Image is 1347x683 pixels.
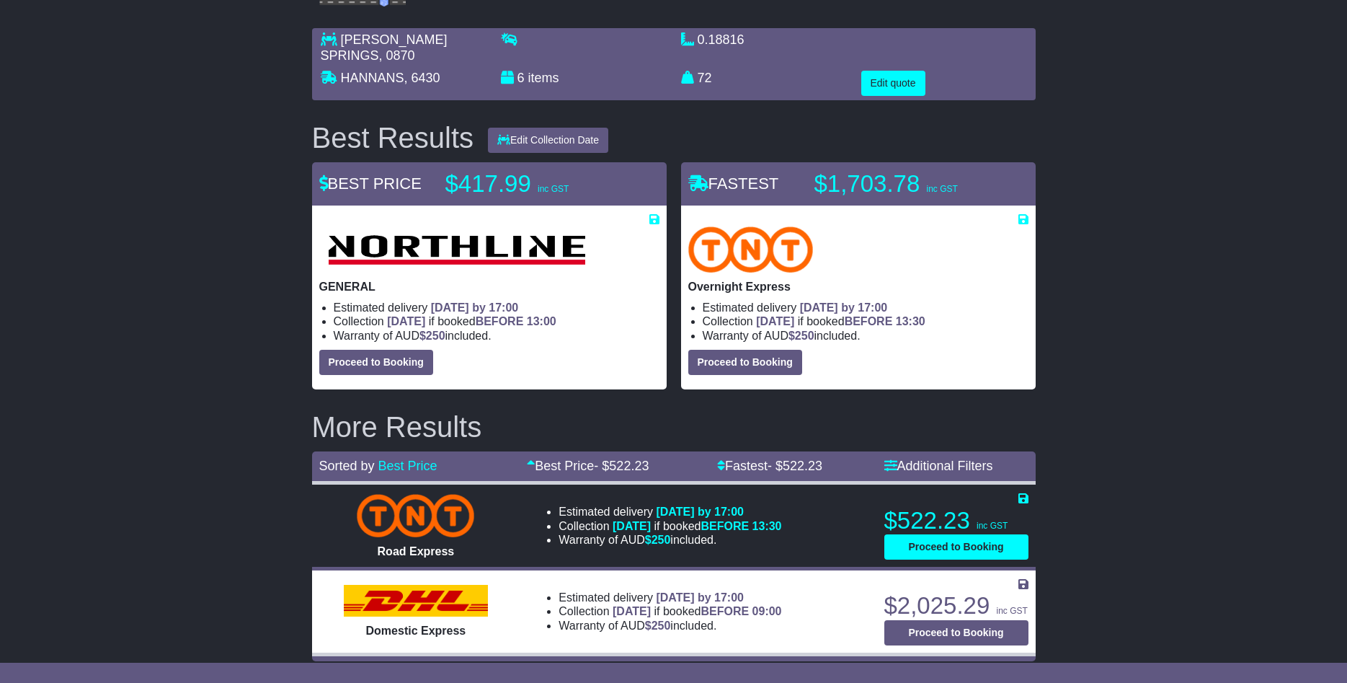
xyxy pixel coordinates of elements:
span: $ [645,620,671,632]
span: inc GST [926,184,957,194]
a: Best Price [378,459,437,473]
span: 522.23 [609,459,649,473]
span: HANNANS [341,71,404,85]
span: BEFORE [476,315,524,327]
span: [DATE] by 17:00 [656,506,744,518]
li: Warranty of AUD included. [703,329,1028,343]
span: if booked [613,605,781,617]
span: [DATE] by 17:00 [431,301,519,314]
span: [DATE] [613,520,651,532]
a: Best Price- $522.23 [527,459,649,473]
li: Warranty of AUD included. [559,533,781,547]
span: Sorted by [319,459,375,473]
a: Fastest- $522.23 [717,459,822,473]
span: - $ [594,459,649,473]
span: 6 [517,71,525,85]
span: - $ [768,459,822,473]
span: BEST PRICE [319,175,422,193]
li: Warranty of AUD included. [559,619,781,633]
span: $ [788,330,814,342]
span: $ [645,534,671,546]
button: Proceed to Booking [884,620,1028,645]
li: Warranty of AUD included. [334,329,659,343]
button: Proceed to Booking [688,350,802,375]
span: if booked [613,520,781,532]
span: Road Express [378,545,455,558]
p: $1,703.78 [814,169,995,198]
span: 522.23 [783,459,822,473]
span: 0.18816 [698,32,744,47]
span: BEFORE [701,520,749,532]
span: 250 [426,330,445,342]
span: [DATE] by 17:00 [656,591,744,604]
span: 250 [795,330,814,342]
span: BEFORE [701,605,749,617]
li: Estimated delivery [559,591,781,604]
p: $417.99 [445,169,626,198]
li: Collection [334,314,659,328]
img: DHL: Domestic Express [344,585,488,617]
span: inc GST [996,606,1027,616]
span: , 6430 [404,71,440,85]
span: $ [419,330,445,342]
span: 250 [652,620,671,632]
span: [PERSON_NAME] SPRINGS [321,32,448,63]
li: Collection [559,604,781,618]
p: $522.23 [884,506,1028,535]
span: [DATE] [387,315,425,327]
span: BEFORE [845,315,893,327]
span: 250 [652,534,671,546]
span: if booked [756,315,925,327]
span: 13:30 [896,315,925,327]
span: 13:30 [752,520,782,532]
img: TNT Domestic: Overnight Express [688,226,814,273]
span: if booked [387,315,556,327]
li: Collection [559,519,781,533]
span: [DATE] by 17:00 [800,301,888,314]
span: 13:00 [527,315,556,327]
span: FASTEST [688,175,779,193]
span: [DATE] [756,315,794,327]
span: 72 [698,71,712,85]
li: Collection [703,314,1028,328]
img: Northline Distribution: GENERAL [319,226,594,273]
span: items [528,71,559,85]
span: , 0870 [379,48,415,63]
button: Proceed to Booking [884,534,1028,560]
button: Proceed to Booking [319,350,433,375]
p: $2,025.29 [884,591,1028,620]
li: Estimated delivery [703,301,1028,314]
span: [DATE] [613,605,651,617]
span: Domestic Express [366,625,466,637]
li: Estimated delivery [559,505,781,519]
p: Overnight Express [688,280,1028,294]
div: Best Results [305,122,481,154]
span: inc GST [977,521,1008,531]
button: Edit quote [861,71,925,96]
h2: More Results [312,411,1036,443]
li: Estimated delivery [334,301,659,314]
button: Edit Collection Date [488,128,608,153]
img: TNT Domestic: Road Express [357,494,474,537]
span: 09:00 [752,605,782,617]
a: Additional Filters [884,459,993,473]
p: GENERAL [319,280,659,294]
span: inc GST [538,184,569,194]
